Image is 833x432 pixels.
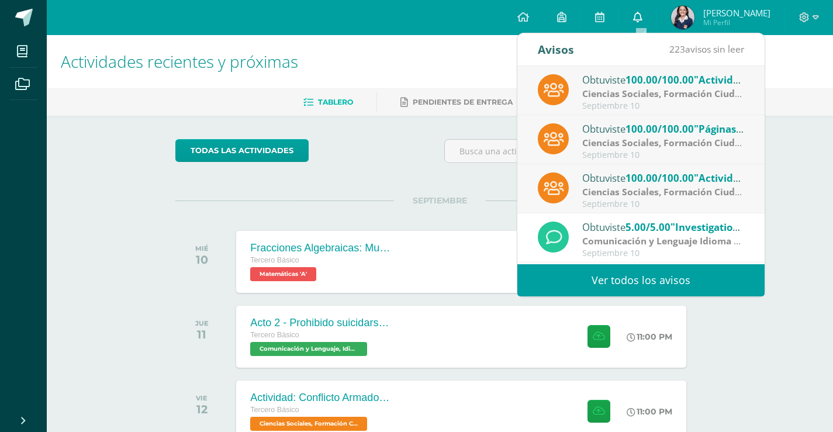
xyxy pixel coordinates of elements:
[250,417,367,431] span: Ciencias Sociales, Formación Ciudadana e Interculturalidad 'A'
[400,93,513,112] a: Pendientes de entrega
[250,392,390,404] div: Actividad: Conflicto Armado Interno
[582,87,745,101] div: | Zona
[250,267,316,281] span: Matemáticas 'A'
[582,185,745,199] div: | Zona
[61,50,298,72] span: Actividades recientes y próximas
[625,122,694,136] span: 100.00/100.00
[582,234,811,247] strong: Comunicación y Lenguaje Idioma Extranjero Inglés
[250,406,299,414] span: Tercero Básico
[538,33,574,65] div: Avisos
[318,98,353,106] span: Tablero
[250,331,299,339] span: Tercero Básico
[582,101,745,111] div: Septiembre 10
[175,139,309,162] a: todas las Actividades
[250,256,299,264] span: Tercero Básico
[394,195,486,206] span: SEPTIEMBRE
[582,248,745,258] div: Septiembre 10
[625,171,694,185] span: 100.00/100.00
[195,319,209,327] div: JUE
[582,234,745,248] div: | zona
[250,242,390,254] div: Fracciones Algebraicas: Multiplicación y División
[445,140,704,163] input: Busca una actividad próxima aquí...
[303,93,353,112] a: Tablero
[582,150,745,160] div: Septiembre 10
[703,7,770,19] span: [PERSON_NAME]
[196,394,208,402] div: VIE
[582,136,745,150] div: | Zona
[669,43,685,56] span: 223
[195,327,209,341] div: 11
[627,406,672,417] div: 11:00 PM
[625,73,694,87] span: 100.00/100.00
[671,6,694,29] img: 247608930fe9e8d457b9cdbfcb073c93.png
[517,264,765,296] a: Ver todos los avisos
[625,220,670,234] span: 5.00/5.00
[582,72,745,87] div: Obtuviste en
[195,253,209,267] div: 10
[195,244,209,253] div: MIÉ
[250,317,390,329] div: Acto 2 - Prohibido suicidarse en primavera
[413,98,513,106] span: Pendientes de entrega
[582,219,745,234] div: Obtuviste en
[196,402,208,416] div: 12
[627,331,672,342] div: 11:00 PM
[582,170,745,185] div: Obtuviste en
[582,199,745,209] div: Septiembre 10
[582,121,745,136] div: Obtuviste en
[703,18,770,27] span: Mi Perfil
[250,342,367,356] span: Comunicación y Lenguaje, Idioma Español 'A'
[669,43,744,56] span: avisos sin leer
